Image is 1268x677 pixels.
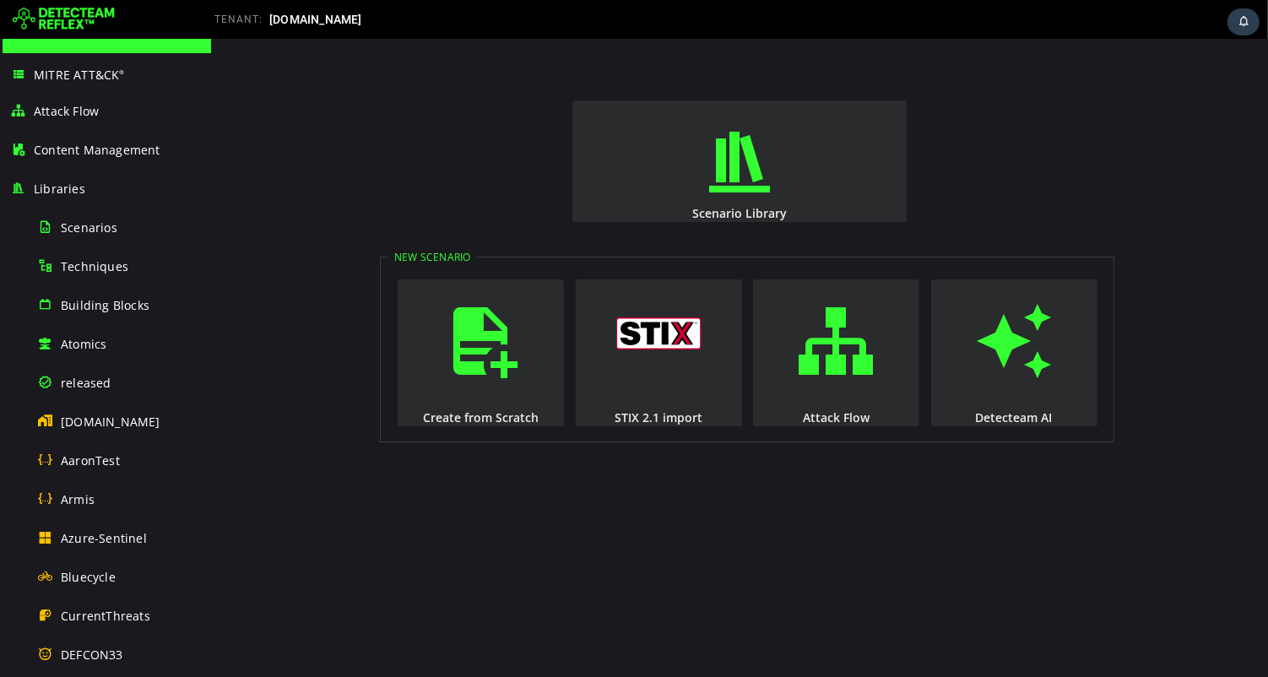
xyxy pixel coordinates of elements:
[269,13,362,26] span: [DOMAIN_NAME]
[61,258,128,274] span: Techniques
[61,491,95,507] span: Armis
[34,181,85,197] span: Libraries
[720,241,886,387] button: Detecteam AI
[1227,8,1260,35] div: Task Notifications
[61,219,117,236] span: Scenarios
[540,371,710,387] div: Attack Flow
[718,371,888,387] div: Detecteam AI
[185,371,355,387] div: Create from Scratch
[119,68,124,76] sup: ®
[187,241,353,387] button: Create from Scratch
[61,375,111,391] span: released
[61,297,149,313] span: Building Blocks
[360,166,697,182] div: Scenario Library
[542,241,708,387] button: Attack Flow
[405,279,490,311] img: logo_stix.svg
[61,647,123,663] span: DEFCON33
[363,371,533,387] div: STIX 2.1 import
[361,62,696,183] button: Scenario Library
[34,142,160,158] span: Content Management
[61,414,160,430] span: [DOMAIN_NAME]
[61,608,150,624] span: CurrentThreats
[13,6,115,33] img: Detecteam logo
[61,530,147,546] span: Azure-Sentinel
[61,336,106,352] span: Atomics
[61,569,116,585] span: Bluecycle
[61,452,120,468] span: AaronTest
[34,103,99,119] span: Attack Flow
[176,211,266,225] legend: New Scenario
[34,67,125,83] span: MITRE ATT&CK
[214,14,263,25] span: TENANT:
[365,241,531,387] button: STIX 2.1 import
